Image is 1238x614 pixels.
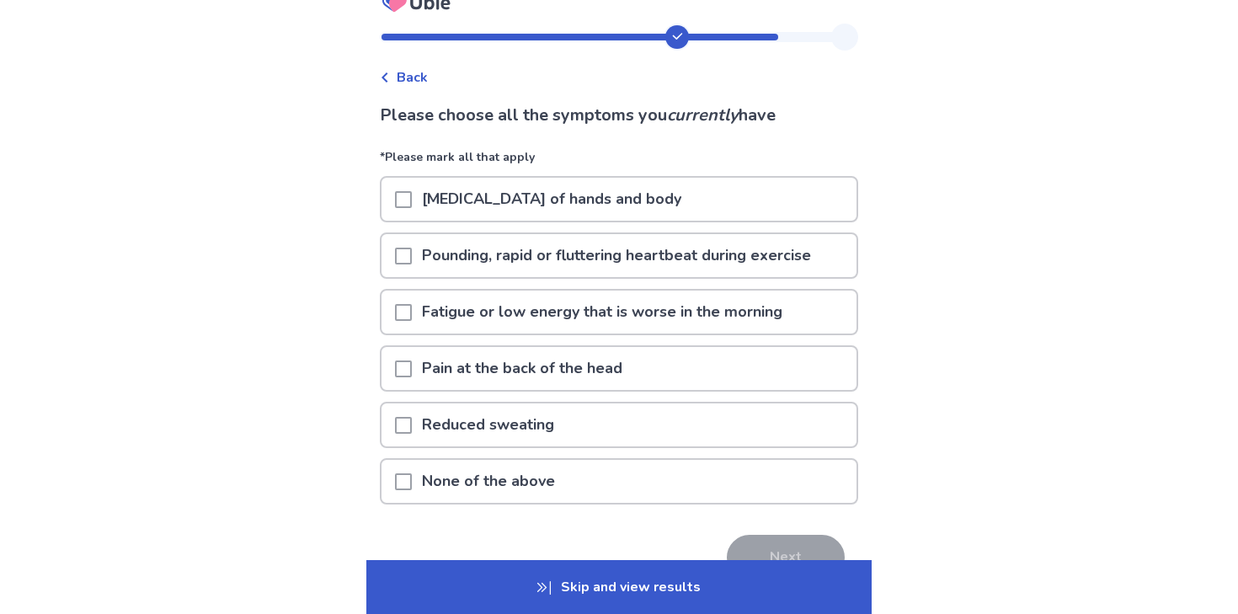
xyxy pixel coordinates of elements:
[412,291,792,334] p: Fatigue or low energy that is worse in the morning
[667,104,739,126] i: currently
[366,560,872,614] p: Skip and view results
[380,103,858,128] p: Please choose all the symptoms you have
[412,234,821,277] p: Pounding, rapid or fluttering heartbeat during exercise
[412,403,564,446] p: Reduced sweating
[412,178,691,221] p: [MEDICAL_DATA] of hands and body
[727,535,845,580] button: Next
[397,67,428,88] span: Back
[412,460,565,503] p: None of the above
[412,347,632,390] p: Pain at the back of the head
[380,148,858,176] p: *Please mark all that apply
